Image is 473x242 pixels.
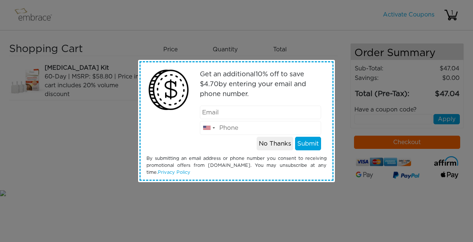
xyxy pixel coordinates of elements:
div: United States: +1 [200,121,217,135]
button: No Thanks [257,137,293,151]
div: By submitting an email address or phone number you consent to receiving promotional offers from [... [141,155,332,176]
p: Get an additional % off to save $ by entering your email and phone number. [200,70,321,99]
span: 4.70 [204,81,219,88]
input: Email [200,106,321,120]
a: Privacy Policy [158,170,190,175]
button: Submit [295,137,321,151]
img: money2.png [145,66,193,114]
input: Phone [200,121,321,135]
span: 10 [256,71,262,78]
